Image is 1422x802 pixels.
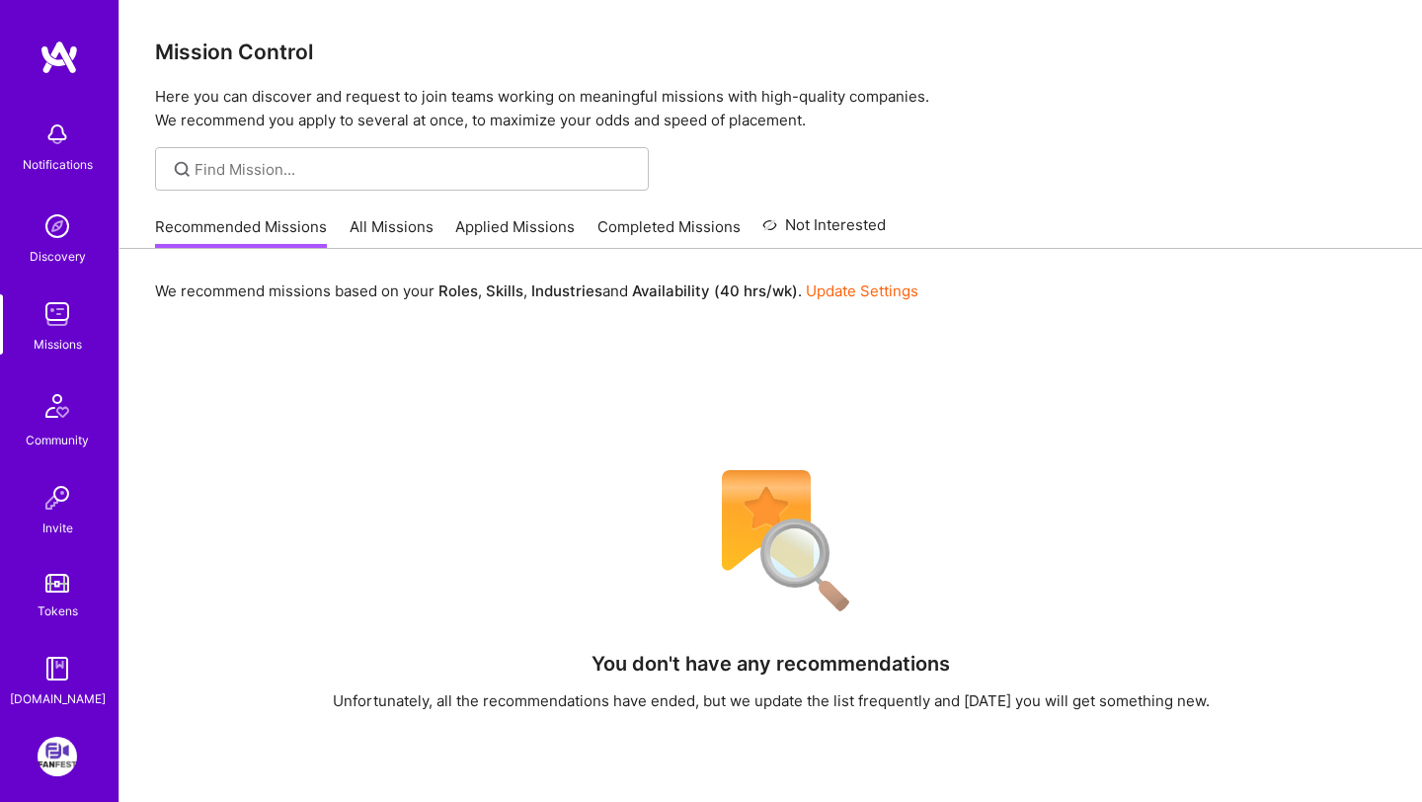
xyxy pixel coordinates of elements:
div: Missions [34,334,82,355]
a: FanFest: Media Engagement Platform [33,737,82,776]
b: Roles [438,281,478,300]
a: Update Settings [806,281,918,300]
b: Skills [486,281,523,300]
div: Unfortunately, all the recommendations have ended, but we update the list frequently and [DATE] y... [333,690,1210,711]
div: Community [26,430,89,450]
a: Not Interested [762,213,886,249]
div: Notifications [23,154,93,175]
img: guide book [38,649,77,688]
p: Here you can discover and request to join teams working on meaningful missions with high-quality ... [155,85,1386,132]
img: Invite [38,478,77,518]
a: Recommended Missions [155,216,327,249]
a: All Missions [350,216,434,249]
div: [DOMAIN_NAME] [10,688,106,709]
img: bell [38,115,77,154]
img: teamwork [38,294,77,334]
i: icon SearchGrey [171,158,194,181]
img: tokens [45,574,69,593]
img: discovery [38,206,77,246]
a: Completed Missions [597,216,741,249]
b: Availability (40 hrs/wk) [632,281,798,300]
input: Find Mission... [195,159,634,180]
div: Invite [42,518,73,538]
img: FanFest: Media Engagement Platform [38,737,77,776]
div: Discovery [30,246,86,267]
img: logo [39,40,79,75]
h4: You don't have any recommendations [592,652,950,676]
img: Community [34,382,81,430]
img: No Results [687,457,855,625]
b: Industries [531,281,602,300]
h3: Mission Control [155,40,1386,64]
a: Applied Missions [455,216,575,249]
div: Tokens [38,601,78,621]
p: We recommend missions based on your , , and . [155,281,918,301]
